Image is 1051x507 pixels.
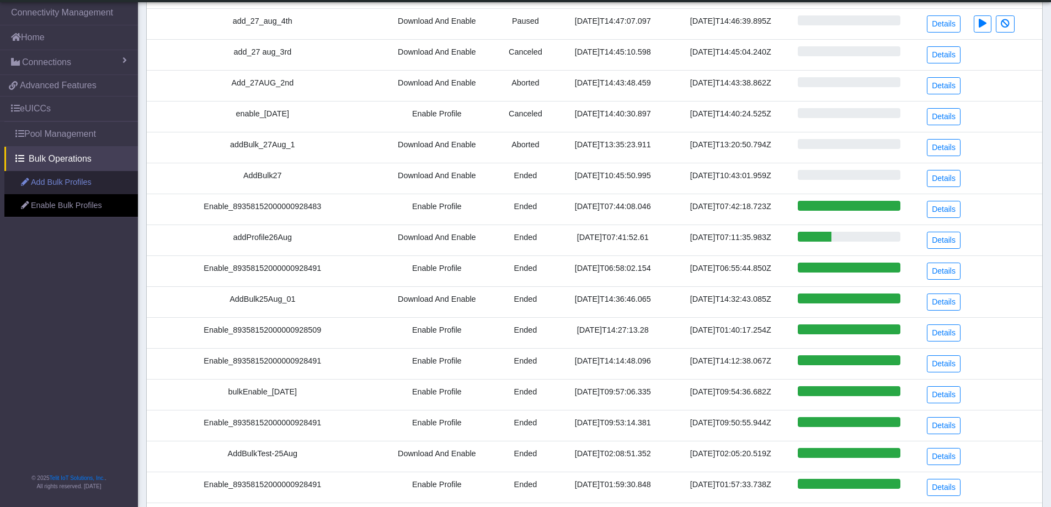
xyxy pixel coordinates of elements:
[378,39,495,70] td: Download And Enable
[378,410,495,441] td: Enable Profile
[378,101,495,132] td: Enable Profile
[927,201,961,218] a: Details
[556,39,670,70] td: [DATE]T14:45:10.598
[556,8,670,39] td: [DATE]T14:47:07.097
[670,286,791,317] td: [DATE]T14:32:43.085Z
[556,379,670,410] td: [DATE]T09:57:06.335
[556,255,670,286] td: [DATE]T06:58:02.154
[495,379,556,410] td: Ended
[378,286,495,317] td: Download And Enable
[147,132,378,163] td: addBulk_27Aug_1
[670,39,791,70] td: [DATE]T14:45:04.240Z
[378,132,495,163] td: Download And Enable
[927,448,961,465] a: Details
[670,132,791,163] td: [DATE]T13:20:50.794Z
[147,472,378,503] td: Enable_89358152000000928491
[147,379,378,410] td: bulkEnable_[DATE]
[670,101,791,132] td: [DATE]T14:40:24.525Z
[495,70,556,101] td: Aborted
[495,317,556,348] td: Ended
[378,194,495,225] td: Enable Profile
[495,286,556,317] td: Ended
[556,194,670,225] td: [DATE]T07:44:08.046
[495,255,556,286] td: Ended
[147,8,378,39] td: add_27_aug_4th
[378,441,495,472] td: Download And Enable
[670,441,791,472] td: [DATE]T02:05:20.519Z
[556,132,670,163] td: [DATE]T13:35:23.911
[495,225,556,255] td: Ended
[927,46,961,63] a: Details
[927,355,961,372] a: Details
[147,194,378,225] td: Enable_89358152000000928483
[927,324,961,341] a: Details
[378,472,495,503] td: Enable Profile
[927,139,961,156] a: Details
[927,77,961,94] a: Details
[147,286,378,317] td: AddBulk25Aug_01
[20,79,97,92] span: Advanced Features
[378,8,495,39] td: Download And Enable
[495,472,556,503] td: Ended
[670,410,791,441] td: [DATE]T09:50:55.944Z
[556,441,670,472] td: [DATE]T02:08:51.352
[495,132,556,163] td: Aborted
[378,348,495,379] td: Enable Profile
[556,317,670,348] td: [DATE]T14:27:13.28
[495,101,556,132] td: Canceled
[147,163,378,194] td: AddBulk27
[147,225,378,255] td: addProfile26Aug
[927,232,961,249] a: Details
[50,475,105,481] a: Telit IoT Solutions, Inc.
[147,348,378,379] td: Enable_89358152000000928491
[4,194,138,217] a: Enable Bulk Profiles
[670,472,791,503] td: [DATE]T01:57:33.738Z
[147,255,378,286] td: Enable_89358152000000928491
[147,317,378,348] td: Enable_89358152000000928509
[4,171,138,194] a: Add Bulk Profiles
[378,317,495,348] td: Enable Profile
[670,317,791,348] td: [DATE]T01:40:17.254Z
[147,39,378,70] td: add_27 aug_3rd
[927,263,961,280] a: Details
[495,163,556,194] td: Ended
[670,70,791,101] td: [DATE]T14:43:38.862Z
[378,379,495,410] td: Enable Profile
[556,286,670,317] td: [DATE]T14:36:46.065
[495,348,556,379] td: Ended
[927,479,961,496] a: Details
[556,101,670,132] td: [DATE]T14:40:30.897
[147,101,378,132] td: enable_[DATE]
[556,472,670,503] td: [DATE]T01:59:30.848
[670,255,791,286] td: [DATE]T06:55:44.850Z
[927,417,961,434] a: Details
[495,441,556,472] td: Ended
[927,108,961,125] a: Details
[495,8,556,39] td: Paused
[147,70,378,101] td: Add_27AUG_2nd
[670,225,791,255] td: [DATE]T07:11:35.983Z
[147,410,378,441] td: Enable_89358152000000928491
[29,152,92,166] span: Bulk Operations
[927,386,961,403] a: Details
[556,348,670,379] td: [DATE]T14:14:48.096
[556,410,670,441] td: [DATE]T09:53:14.381
[670,163,791,194] td: [DATE]T10:43:01.959Z
[495,39,556,70] td: Canceled
[147,441,378,472] td: AddBulkTest-25Aug
[670,348,791,379] td: [DATE]T14:12:38.067Z
[556,225,670,255] td: [DATE]T07:41:52.61
[927,293,961,311] a: Details
[4,147,138,171] a: Bulk Operations
[378,70,495,101] td: Download And Enable
[4,122,138,146] a: Pool Management
[556,163,670,194] td: [DATE]T10:45:50.995
[495,410,556,441] td: Ended
[378,255,495,286] td: Enable Profile
[378,163,495,194] td: Download And Enable
[495,194,556,225] td: Ended
[378,225,495,255] td: Download And Enable
[670,8,791,39] td: [DATE]T14:46:39.895Z
[22,56,71,69] span: Connections
[670,194,791,225] td: [DATE]T07:42:18.723Z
